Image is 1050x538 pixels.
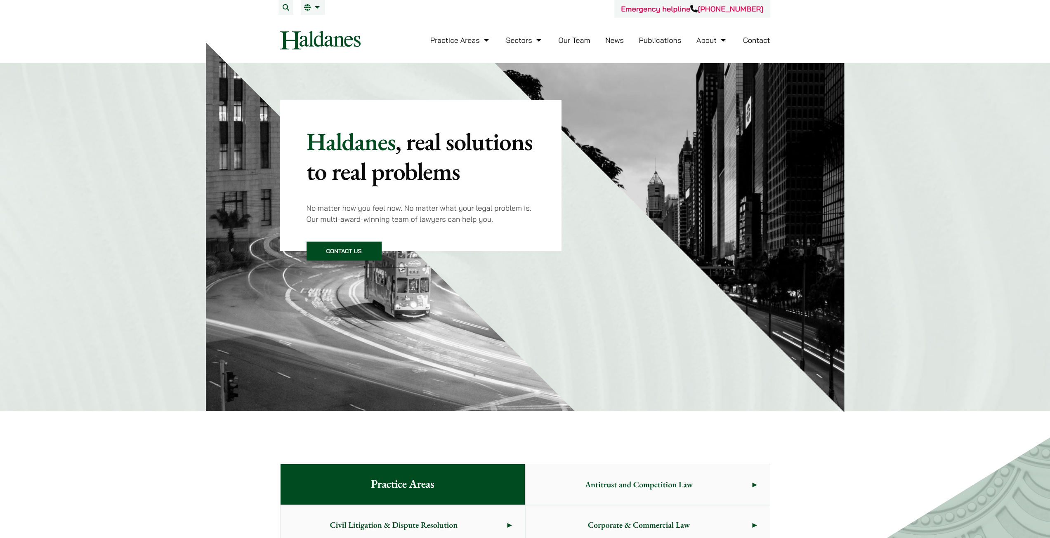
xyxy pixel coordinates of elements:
[605,35,624,45] a: News
[526,464,770,505] a: Antitrust and Competition Law
[743,35,770,45] a: Contact
[621,4,763,14] a: Emergency helpline[PHONE_NUMBER]
[307,125,533,187] mark: , real solutions to real problems
[526,465,753,504] span: Antitrust and Competition Law
[506,35,543,45] a: Sectors
[280,31,361,49] img: Logo of Haldanes
[304,4,322,11] a: EN
[430,35,491,45] a: Practice Areas
[307,242,382,261] a: Contact Us
[696,35,728,45] a: About
[639,35,682,45] a: Publications
[358,464,447,505] span: Practice Areas
[307,202,536,225] p: No matter how you feel now. No matter what your legal problem is. Our multi-award-winning team of...
[307,127,536,186] p: Haldanes
[558,35,590,45] a: Our Team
